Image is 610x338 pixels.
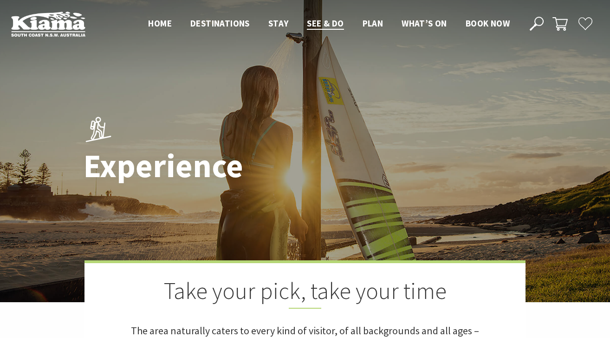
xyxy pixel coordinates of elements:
[139,16,519,32] nav: Main Menu
[11,11,85,37] img: Kiama Logo
[190,18,250,29] span: Destinations
[148,18,172,29] span: Home
[131,277,479,309] h2: Take your pick, take your time
[84,148,346,184] h1: Experience
[466,18,510,29] span: Book now
[307,18,344,29] span: See & Do
[268,18,289,29] span: Stay
[402,18,447,29] span: What’s On
[363,18,383,29] span: Plan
